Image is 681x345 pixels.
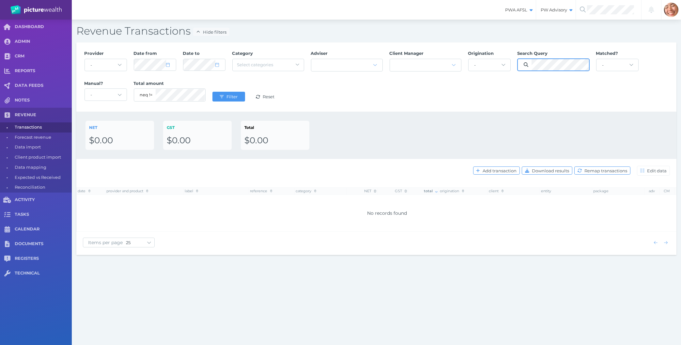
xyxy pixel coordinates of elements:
span: PW Advisory [536,7,576,13]
span: REVENUE [15,112,72,118]
img: Sabrina Mena [664,3,678,17]
span: Provider [85,51,104,56]
span: NET [364,189,376,193]
button: Edit data [637,166,670,176]
span: TECHNICAL [15,271,72,276]
span: total [424,189,438,193]
span: DASHBOARD [15,24,72,30]
span: Forecast revenue [15,133,70,143]
span: Data mapping [15,163,70,173]
span: DOCUMENTS [15,241,72,247]
span: Reconciliation [15,182,70,193]
span: Total amount [134,81,164,86]
span: date [78,189,91,193]
span: label [185,189,198,193]
img: PW [10,5,62,14]
span: Manual? [85,81,103,86]
span: NOTES [15,98,72,103]
span: provider and product [107,189,148,193]
span: Add transaction [481,168,519,173]
span: Filter [225,94,240,99]
th: package [592,187,644,195]
button: Reset [249,92,282,102]
span: category [296,189,317,193]
button: Remap transactions [574,166,630,175]
th: CM [659,187,674,195]
span: Data import [15,142,70,152]
button: Add transaction [473,166,520,175]
span: GST [395,189,407,193]
span: reference [250,189,272,193]
span: REPORTS [15,68,72,74]
button: Download results [522,166,572,175]
th: entity [540,187,592,195]
span: CRM [15,54,72,59]
span: Hide filters [201,29,229,35]
span: Client product import [15,152,70,163]
span: Expected vs Received [15,173,70,183]
div: $0.00 [89,135,150,146]
span: Edit data [646,168,670,173]
span: CALENDAR [15,227,72,232]
button: Show previous page [652,239,660,247]
span: GST [167,125,175,130]
span: No records found [367,210,407,216]
span: Items per page [83,240,126,245]
button: Show next page [662,239,670,247]
span: PWA AFSL [501,7,536,13]
span: Reset [261,94,277,99]
h2: Revenue Transactions [76,24,676,38]
span: Category [232,51,253,56]
span: Client Manager [390,51,424,56]
span: Date from [134,51,157,56]
span: DATA FEEDS [15,83,72,88]
span: NET [89,125,97,130]
span: Total [244,125,254,130]
span: Matched? [596,51,618,56]
span: Origination [468,51,494,56]
span: Search Query [518,51,548,56]
div: $0.00 [167,135,228,146]
span: Select categories [237,62,273,67]
th: adv [644,187,659,195]
span: origination [440,189,464,193]
span: Adviser [311,51,328,56]
button: Filter [212,92,245,102]
span: REGISTERS [15,256,72,261]
div: $0.00 [244,135,306,146]
span: client [489,189,504,193]
span: Date to [183,51,200,56]
span: ACTIVITY [15,197,72,203]
span: Transactions [15,122,70,133]
select: eq = equals; neq = not equals; lt = less than; gt = greater than [140,89,152,101]
button: Hide filters [193,28,229,36]
span: Remap transactions [583,168,630,173]
span: Download results [531,168,572,173]
span: TASKS [15,212,72,217]
span: ADMIN [15,39,72,44]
